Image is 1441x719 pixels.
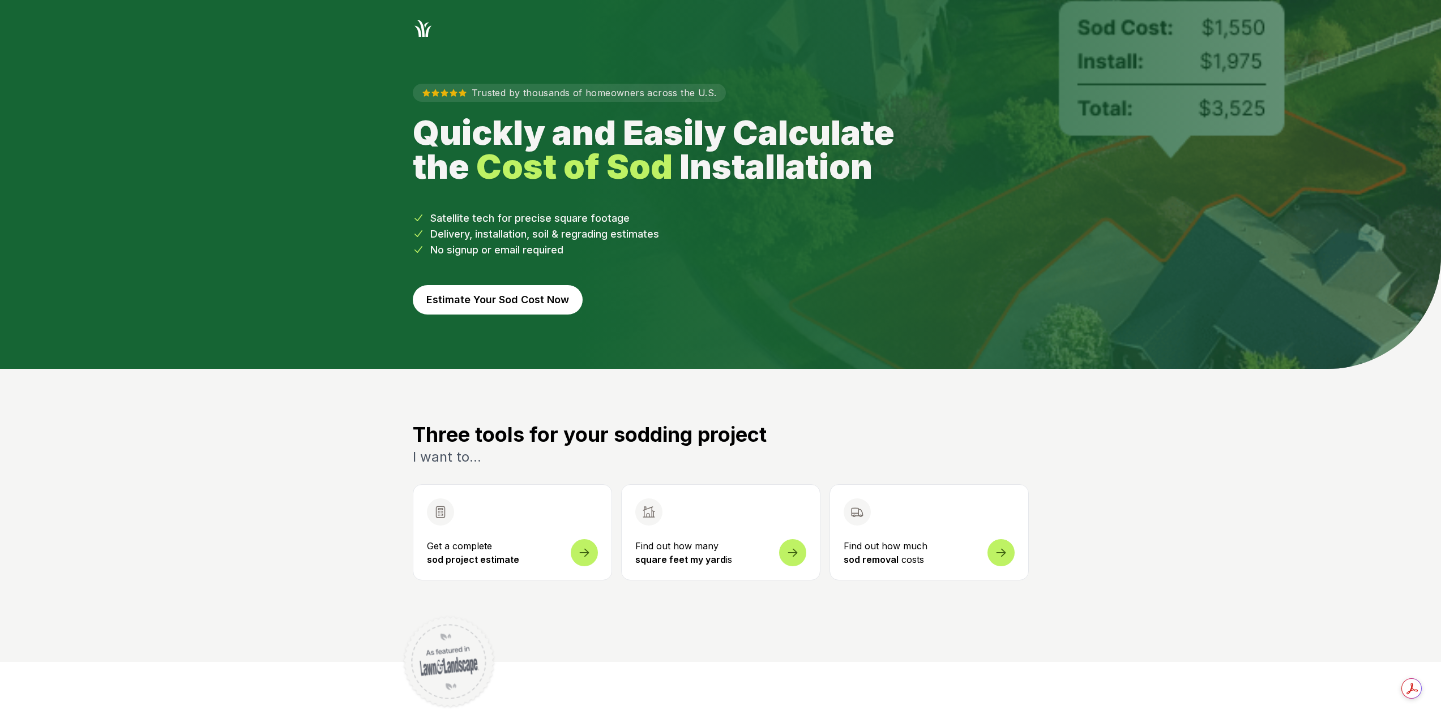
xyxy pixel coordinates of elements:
li: Satellite tech for precise square footage [413,210,1029,226]
h3: Three tools for your sodding project [413,423,1029,446]
a: Find out how many square feet my yardis [621,484,820,580]
strong: square feet my yard [635,554,726,565]
li: Delivery, installation, soil & regrading [413,226,1029,242]
a: Find out how much sod removal costs [829,484,1029,580]
p: Get a complete [427,539,598,566]
img: Featured in Lawn & Landscape magazine badge [399,612,499,712]
p: Find out how much costs [844,539,1015,566]
strong: sod removal [844,554,899,565]
p: Trusted by thousands of homeowners across the U.S. [413,84,726,102]
li: No signup or email required [413,242,1029,258]
button: Estimate Your Sod Cost Now [413,285,583,315]
strong: Cost of Sod [476,146,673,187]
p: I want to... [413,448,1029,466]
p: Find out how many is [635,539,806,566]
strong: sod project estimate [427,554,519,565]
button: Open sod measurement and cost calculator [413,484,612,580]
span: estimates [610,228,659,240]
h1: Quickly and Easily Calculate the Installation [413,115,920,183]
